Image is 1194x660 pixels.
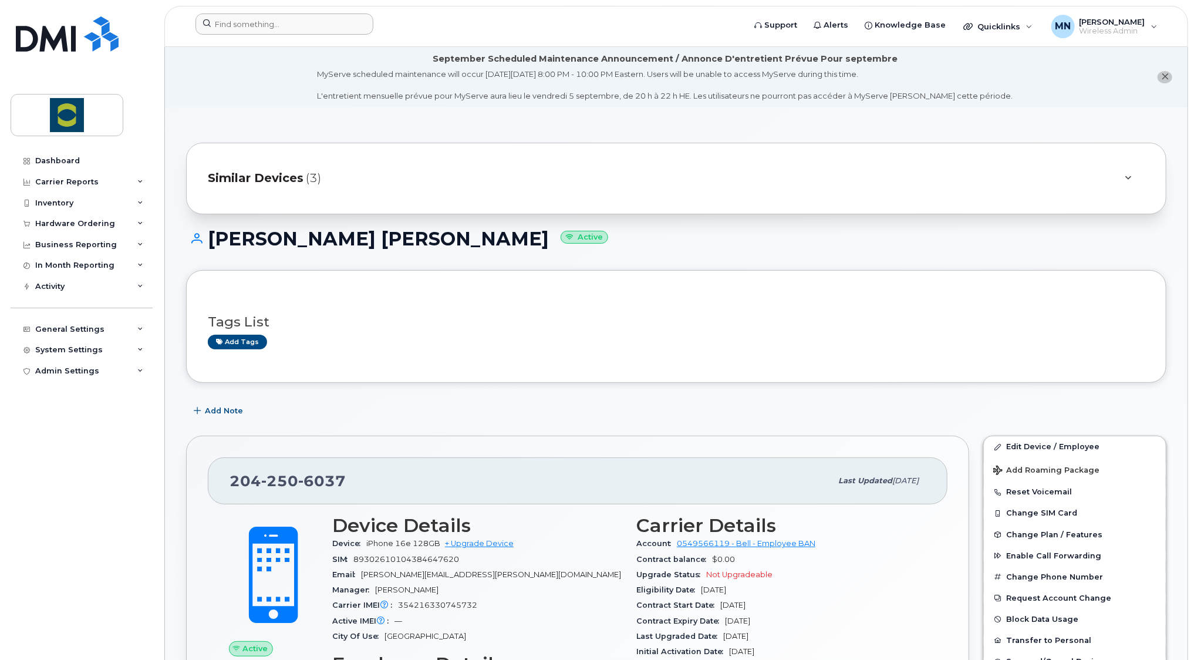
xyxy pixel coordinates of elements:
button: Transfer to Personal [984,630,1166,651]
span: Contract Start Date [636,601,720,610]
span: Eligibility Date [636,585,701,594]
a: 0549566119 - Bell - Employee BAN [677,539,815,548]
span: [DATE] [892,476,919,485]
span: Add Note [205,405,243,416]
span: iPhone 16e 128GB [366,539,440,548]
button: Enable Call Forwarding [984,545,1166,567]
span: Device [332,539,366,548]
a: Add tags [208,335,267,349]
span: Contract balance [636,555,712,564]
button: close notification [1158,71,1172,83]
button: Add Roaming Package [984,457,1166,481]
span: Change Plan / Features [1006,530,1102,539]
span: 354216330745732 [398,601,477,610]
span: Manager [332,585,375,594]
span: Account [636,539,677,548]
span: SIM [332,555,353,564]
span: [PERSON_NAME] [375,585,439,594]
small: Active [561,231,608,244]
h1: [PERSON_NAME] [PERSON_NAME] [186,228,1166,249]
span: 204 [230,472,346,490]
span: [DATE] [723,632,748,641]
h3: Carrier Details [636,515,926,536]
span: — [394,617,402,625]
span: Add Roaming Package [993,466,1099,477]
span: 6037 [298,472,346,490]
div: September Scheduled Maintenance Announcement / Annonce D'entretient Prévue Pour septembre [433,53,898,65]
span: Last updated [838,476,892,485]
span: [DATE] [729,647,754,656]
a: + Upgrade Device [445,539,514,548]
span: $0.00 [712,555,735,564]
div: MyServe scheduled maintenance will occur [DATE][DATE] 8:00 PM - 10:00 PM Eastern. Users will be u... [318,69,1013,102]
span: Similar Devices [208,170,303,187]
span: [DATE] [725,617,750,625]
span: [DATE] [701,585,726,594]
button: Change Plan / Features [984,524,1166,545]
span: Upgrade Status [636,570,706,579]
span: 250 [261,472,298,490]
span: Last Upgraded Date [636,632,723,641]
button: Request Account Change [984,588,1166,609]
span: [PERSON_NAME][EMAIL_ADDRESS][PERSON_NAME][DOMAIN_NAME] [361,570,621,579]
span: Contract Expiry Date [636,617,725,625]
button: Change Phone Number [984,567,1166,588]
span: [DATE] [720,601,746,610]
span: Active IMEI [332,617,394,625]
span: Enable Call Forwarding [1006,551,1101,560]
span: Initial Activation Date [636,647,729,656]
span: [GEOGRAPHIC_DATA] [384,632,466,641]
h3: Device Details [332,515,622,536]
button: Add Note [186,400,253,422]
span: (3) [306,170,321,187]
h3: Tags List [208,315,1145,329]
span: Carrier IMEI [332,601,398,610]
span: Active [242,643,268,654]
a: Edit Device / Employee [984,436,1166,457]
button: Block Data Usage [984,609,1166,630]
span: 89302610104384647620 [353,555,459,564]
button: Change SIM Card [984,503,1166,524]
span: Not Upgradeable [706,570,773,579]
span: Email [332,570,361,579]
button: Reset Voicemail [984,481,1166,503]
span: City Of Use [332,632,384,641]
